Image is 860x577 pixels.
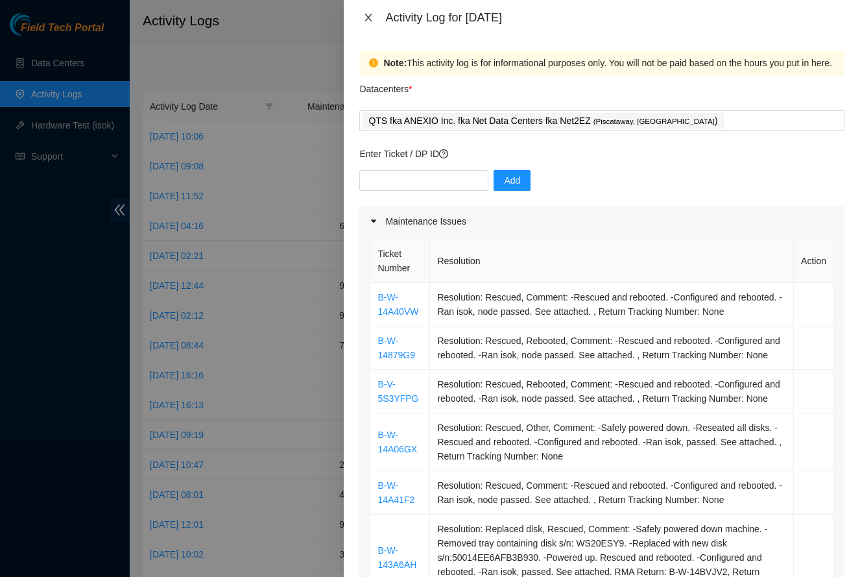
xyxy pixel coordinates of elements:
[359,147,844,161] p: Enter Ticket / DP ID
[383,56,407,70] strong: Note:
[430,370,794,413] td: Resolution: Rescued, Rebooted, Comment: -Rescued and rebooted. -Configured and rebooted. -Ran iso...
[430,283,794,326] td: Resolution: Rescued, Comment: -Rescued and rebooted. -Configured and rebooted. -Ran isok, node pa...
[430,471,794,515] td: Resolution: Rescued, Comment: -Rescued and rebooted. -Configured and rebooted. -Ran isok, node pa...
[368,114,717,129] p: QTS fka ANEXIO Inc. fka Net Data Centers fka Net2EZ )
[359,12,377,24] button: Close
[385,10,844,25] div: Activity Log for [DATE]
[430,326,794,370] td: Resolution: Rescued, Rebooted, Comment: -Rescued and rebooted. -Configured and rebooted. -Ran iso...
[494,170,531,191] button: Add
[593,117,715,125] span: ( Piscataway, [GEOGRAPHIC_DATA]
[377,336,415,360] a: B-W-14879G9
[430,413,794,471] td: Resolution: Rescued, Other, Comment: -Safely powered down. -Reseated all disks. -Rescued and rebo...
[377,480,414,505] a: B-W-14A41F2
[370,239,430,283] th: Ticket Number
[363,12,374,23] span: close
[369,58,378,68] span: exclamation-circle
[377,379,418,404] a: B-V-5S3YFPG
[370,217,377,225] span: caret-right
[377,545,416,570] a: B-W-143A6AH
[430,239,794,283] th: Resolution
[359,206,844,236] div: Maintenance Issues
[377,430,417,454] a: B-W-14A06GX
[377,292,418,317] a: B-W-14A40VW
[359,75,412,96] p: Datacenters
[794,239,834,283] th: Action
[504,173,520,188] span: Add
[439,149,448,158] span: question-circle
